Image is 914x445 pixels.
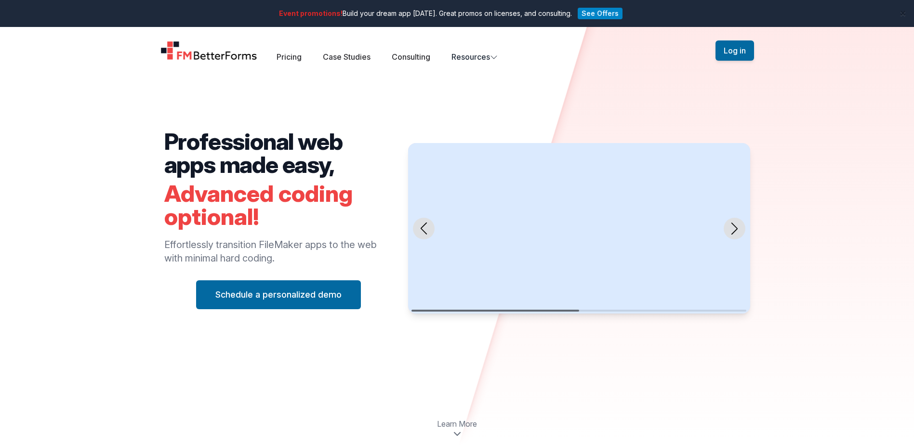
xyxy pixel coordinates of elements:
a: See Offers [572,9,628,17]
span: Learn More [437,418,477,430]
button: Log in [715,40,754,61]
a: close [900,8,906,18]
a: Home [160,41,258,60]
a: Case Studies [323,52,371,62]
a: Consulting [392,52,430,62]
button: Schedule a personalized demo [196,280,361,309]
h2: Advanced coding optional! [164,182,393,228]
span: Event promotions! [279,9,343,17]
a: Pricing [277,52,302,62]
button: See Offers [578,8,623,19]
nav: Global [149,39,766,63]
p: Effortlessly transition FileMaker apps to the web with minimal hard coding. [164,238,393,265]
swiper-slide: 1 / 2 [408,143,750,314]
button: Resources [451,51,498,63]
h2: Professional web apps made easy, [164,130,393,176]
